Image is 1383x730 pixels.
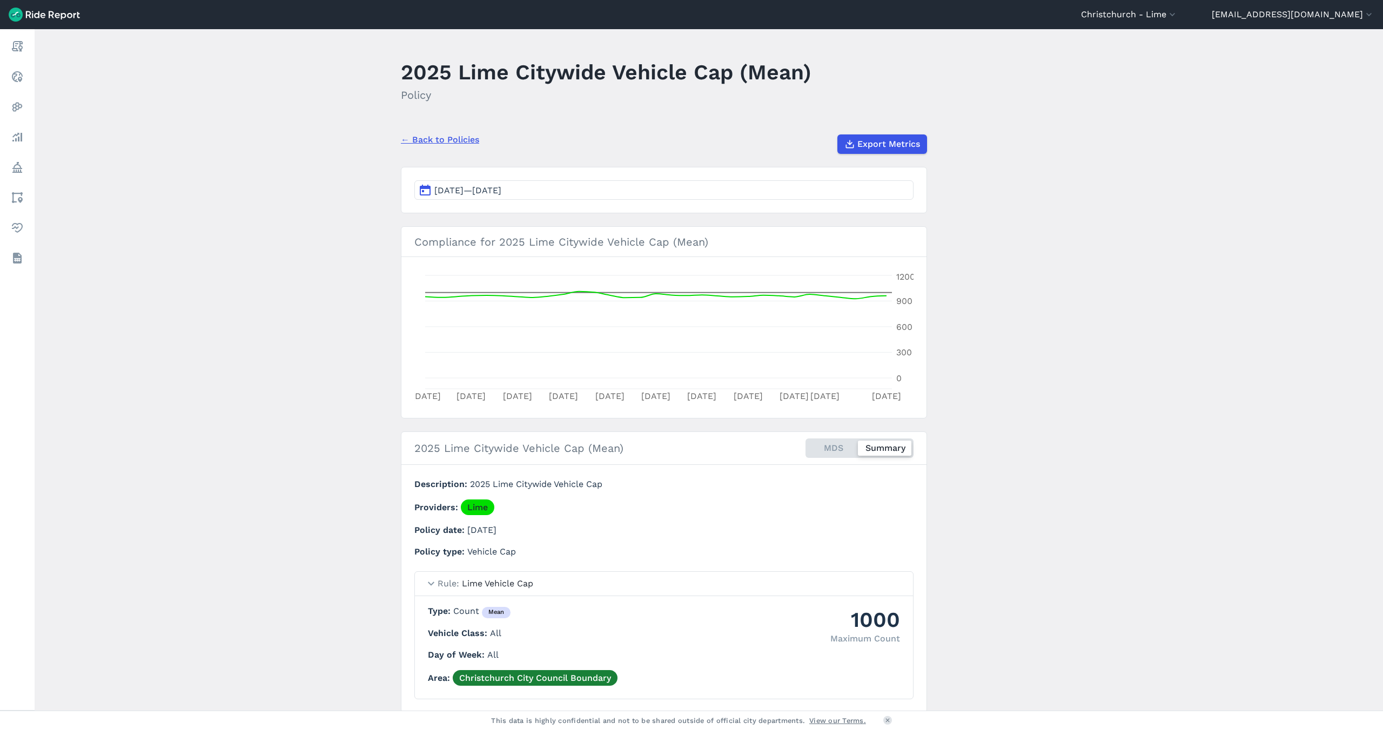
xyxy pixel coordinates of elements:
[896,373,902,383] tspan: 0
[470,479,602,489] span: 2025 Lime Citywide Vehicle Cap
[8,37,27,56] a: Report
[8,188,27,207] a: Areas
[428,628,490,638] span: Vehicle Class
[896,322,912,332] tspan: 600
[428,650,487,660] span: Day of Week
[830,605,900,634] div: 1000
[8,67,27,86] a: Realtime
[467,525,496,535] span: [DATE]
[414,180,914,200] button: [DATE]—[DATE]
[414,525,467,535] span: Policy date
[8,218,27,238] a: Health
[857,138,920,151] span: Export Metrics
[8,248,27,268] a: Datasets
[896,347,912,357] tspan: 300
[461,499,494,515] a: Lime
[490,628,501,638] span: All
[734,391,763,401] tspan: [DATE]
[414,479,470,489] span: Description
[401,87,811,103] h2: Policy
[438,578,462,589] span: Rule
[837,134,927,154] button: Export Metrics
[412,391,441,401] tspan: [DATE]
[428,606,453,616] span: Type
[415,572,913,596] summary: RuleLime Vehicle Cap
[434,185,501,195] span: [DATE]—[DATE]
[595,391,625,401] tspan: [DATE]
[809,715,866,726] a: View our Terms.
[428,673,453,683] span: Area
[549,391,578,401] tspan: [DATE]
[482,607,511,619] div: mean
[896,272,915,282] tspan: 1200
[401,57,811,87] h1: 2025 Lime Citywide Vehicle Cap (Mean)
[810,391,840,401] tspan: [DATE]
[414,440,623,456] h2: 2025 Lime Citywide Vehicle Cap (Mean)
[780,391,809,401] tspan: [DATE]
[8,127,27,147] a: Analyze
[830,632,900,645] div: Maximum Count
[414,502,461,512] span: Providers
[641,391,670,401] tspan: [DATE]
[896,296,912,306] tspan: 900
[487,650,499,660] span: All
[456,391,486,401] tspan: [DATE]
[401,227,927,257] h3: Compliance for 2025 Lime Citywide Vehicle Cap (Mean)
[1212,8,1374,21] button: [EMAIL_ADDRESS][DOMAIN_NAME]
[687,391,716,401] tspan: [DATE]
[9,8,80,22] img: Ride Report
[401,133,479,146] a: ← Back to Policies
[453,670,617,686] a: Christchurch City Council Boundary
[8,158,27,177] a: Policy
[414,546,467,557] span: Policy type
[453,606,511,616] span: Count
[467,546,516,557] span: Vehicle Cap
[1081,8,1178,21] button: Christchurch - Lime
[872,391,901,401] tspan: [DATE]
[503,391,532,401] tspan: [DATE]
[8,97,27,117] a: Heatmaps
[462,578,533,589] span: Lime Vehicle Cap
